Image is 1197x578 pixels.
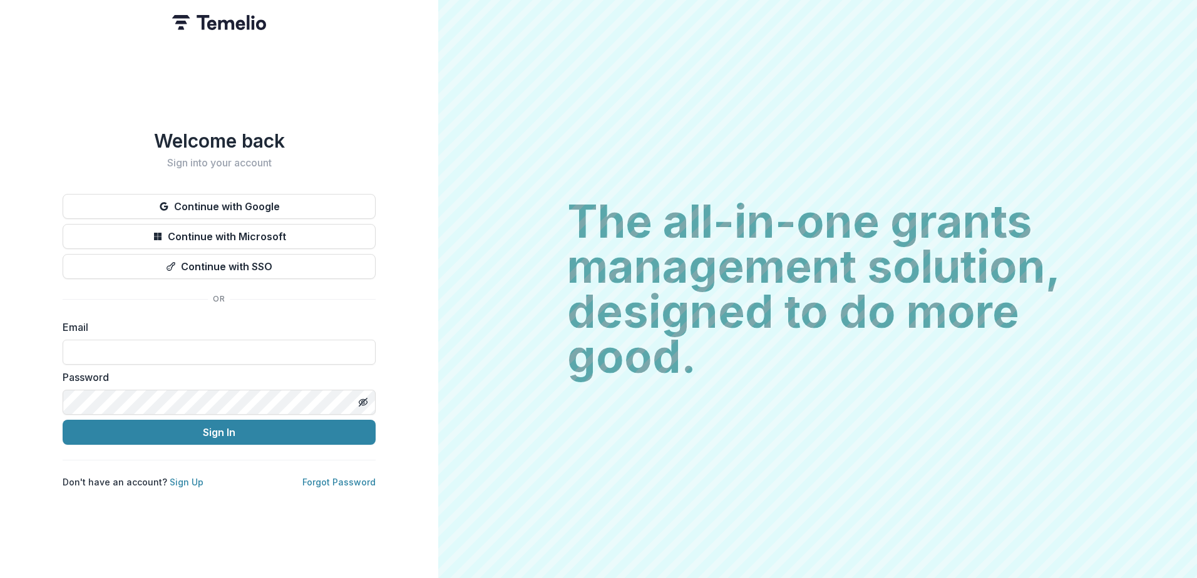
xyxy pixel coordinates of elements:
p: Don't have an account? [63,475,203,489]
button: Toggle password visibility [353,392,373,412]
button: Sign In [63,420,376,445]
button: Continue with Google [63,194,376,219]
img: Temelio [172,15,266,30]
a: Sign Up [170,477,203,487]
label: Email [63,320,368,335]
button: Continue with Microsoft [63,224,376,249]
h1: Welcome back [63,129,376,152]
label: Password [63,370,368,385]
a: Forgot Password [302,477,376,487]
h2: Sign into your account [63,157,376,169]
button: Continue with SSO [63,254,376,279]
